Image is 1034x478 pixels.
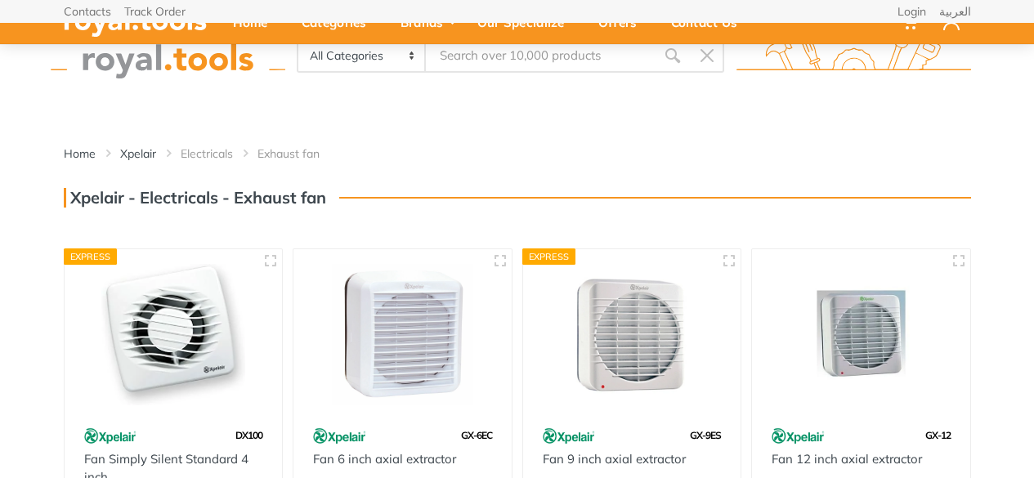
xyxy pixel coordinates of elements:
img: Royal Tools - Fan 12 inch axial extractor [767,264,956,405]
a: Electricals [181,145,233,162]
a: Home [64,145,96,162]
span: GX-9ES [690,429,721,441]
img: royal.tools Logo [51,34,285,78]
span: GX-12 [925,429,951,441]
a: Contacts [64,6,111,17]
a: العربية [939,6,971,17]
a: Fan 9 inch axial extractor [543,451,686,467]
a: Xpelair [120,145,156,162]
img: 80.webp [313,422,366,450]
span: GX-6EC [461,429,492,441]
a: Track Order [124,6,186,17]
img: royal.tools Logo [736,34,971,78]
a: Fan 6 inch axial extractor [313,451,456,467]
div: Express [64,248,118,265]
a: Fan 12 inch axial extractor [772,451,922,467]
a: Login [897,6,926,17]
input: Site search [426,38,655,73]
img: 80.webp [772,422,825,450]
div: Express [522,248,576,265]
img: 80.webp [543,422,596,450]
h3: Xpelair - Electricals - Exhaust fan [64,188,326,208]
nav: breadcrumb [64,145,971,162]
img: Royal Tools - Fan 9 inch axial extractor [538,264,727,405]
select: Category [298,40,427,71]
img: Royal Tools - Fan Simply Silent Standard 4 inch [79,264,268,405]
li: Exhaust fan [257,145,344,162]
img: 80.webp [84,422,137,450]
span: DX100 [235,429,262,441]
img: Royal Tools - Fan 6 inch axial extractor [308,264,497,405]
